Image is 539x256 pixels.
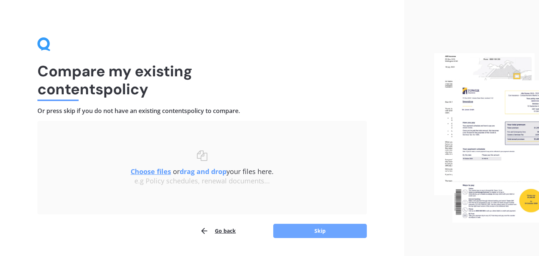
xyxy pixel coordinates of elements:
span: or your files here. [131,167,274,176]
div: e.g Policy schedules, renewal documents... [52,177,352,185]
button: Go back [200,223,236,238]
img: files.webp [434,53,539,222]
h1: Compare my existing contents policy [37,62,367,98]
b: drag and drop [180,167,226,176]
button: Skip [273,224,367,238]
h4: Or press skip if you do not have an existing contents policy to compare. [37,107,367,115]
u: Choose files [131,167,171,176]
